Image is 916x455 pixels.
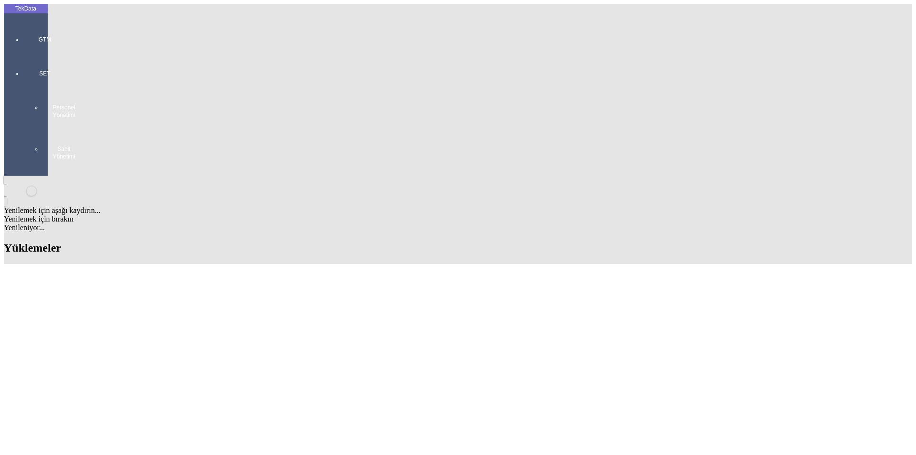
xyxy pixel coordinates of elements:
span: Personel Yönetimi [50,104,78,119]
div: Yenilemek için bırakın [4,215,912,223]
span: Sabit Yönetimi [50,145,78,160]
div: Yenilemek için aşağı kaydırın... [4,206,912,215]
div: Yenileniyor... [4,223,912,232]
h2: Yüklemeler [4,242,912,254]
span: GTM [31,36,59,43]
span: SET [31,70,59,77]
div: TekData [4,5,48,12]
